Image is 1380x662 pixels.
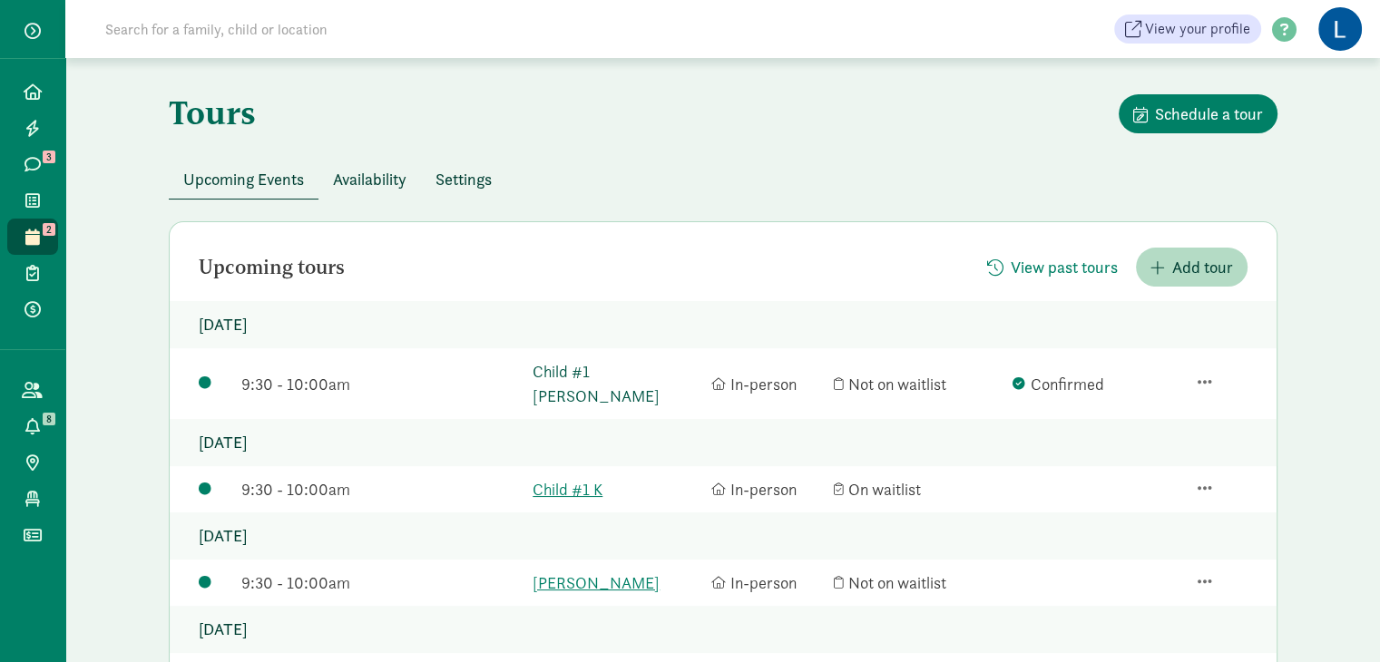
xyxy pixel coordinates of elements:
[436,167,492,191] span: Settings
[1136,248,1248,287] button: Add tour
[533,359,702,408] a: Child #1 [PERSON_NAME]
[1172,255,1233,279] span: Add tour
[333,167,406,191] span: Availability
[199,257,345,278] h2: Upcoming tours
[43,223,55,236] span: 2
[169,160,318,199] button: Upcoming Events
[1012,372,1181,396] div: Confirmed
[43,151,55,163] span: 3
[241,477,524,501] div: 9:30 - 10:00am
[533,477,702,501] a: Child #1 K
[169,94,256,131] h1: Tours
[183,167,304,191] span: Upcoming Events
[170,419,1277,466] p: [DATE]
[421,160,506,199] button: Settings
[711,372,825,396] div: In-person
[241,570,524,595] div: 9:30 - 10:00am
[834,477,1003,501] div: On waitlist
[711,570,825,595] div: In-person
[241,372,524,396] div: 9:30 - 10:00am
[1289,575,1380,662] iframe: Chat Widget
[7,408,58,444] a: 8
[973,258,1132,278] a: View past tours
[973,248,1132,287] button: View past tours
[834,372,1003,396] div: Not on waitlist
[170,512,1277,560] p: [DATE]
[7,219,58,255] a: 2
[1114,15,1261,44] a: View your profile
[43,413,55,425] span: 8
[1011,255,1118,279] span: View past tours
[1155,102,1263,126] span: Schedule a tour
[170,606,1277,653] p: [DATE]
[170,301,1277,348] p: [DATE]
[1145,18,1250,40] span: View your profile
[318,160,421,199] button: Availability
[7,146,58,182] a: 3
[533,570,702,595] a: [PERSON_NAME]
[1119,94,1277,133] button: Schedule a tour
[94,11,603,47] input: Search for a family, child or location
[711,477,825,501] div: In-person
[834,570,1003,595] div: Not on waitlist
